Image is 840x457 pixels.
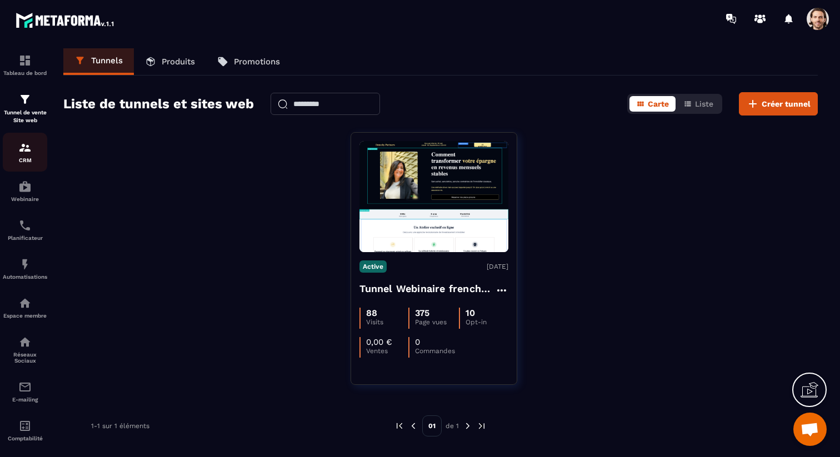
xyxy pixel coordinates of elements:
[762,98,811,109] span: Créer tunnel
[91,422,149,430] p: 1-1 sur 1 éléments
[91,56,123,66] p: Tunnels
[3,70,47,76] p: Tableau de bord
[415,308,429,318] p: 375
[18,180,32,193] img: automations
[3,411,47,450] a: accountantaccountantComptabilité
[408,421,418,431] img: prev
[3,109,47,124] p: Tunnel de vente Site web
[466,318,508,326] p: Opt-in
[18,93,32,106] img: formation
[3,435,47,441] p: Comptabilité
[3,172,47,210] a: automationsautomationsWebinaire
[695,99,713,108] span: Liste
[3,84,47,133] a: formationformationTunnel de vente Site web
[3,249,47,288] a: automationsautomationsAutomatisations
[366,308,377,318] p: 88
[63,93,254,115] h2: Liste de tunnels et sites web
[134,48,206,75] a: Produits
[3,133,47,172] a: formationformationCRM
[739,92,818,115] button: Créer tunnel
[18,419,32,433] img: accountant
[415,337,420,347] p: 0
[162,57,195,67] p: Produits
[18,54,32,67] img: formation
[366,347,408,355] p: Ventes
[18,141,32,154] img: formation
[3,210,47,249] a: schedulerschedulerPlanificateur
[18,335,32,349] img: social-network
[466,308,475,318] p: 10
[359,260,387,273] p: Active
[16,10,116,30] img: logo
[487,263,508,270] p: [DATE]
[3,46,47,84] a: formationformationTableau de bord
[18,297,32,310] img: automations
[366,318,408,326] p: Visits
[477,421,487,431] img: next
[359,281,495,297] h4: Tunnel Webinaire frenchy partners
[206,48,291,75] a: Promotions
[463,421,473,431] img: next
[18,258,32,271] img: automations
[3,274,47,280] p: Automatisations
[422,415,442,436] p: 01
[359,141,508,252] img: image
[234,57,280,67] p: Promotions
[3,327,47,372] a: social-networksocial-networkRéseaux Sociaux
[415,347,457,355] p: Commandes
[793,413,827,446] div: Ouvrir le chat
[394,421,404,431] img: prev
[3,157,47,163] p: CRM
[3,351,47,364] p: Réseaux Sociaux
[18,219,32,232] img: scheduler
[415,318,459,326] p: Page vues
[63,48,134,75] a: Tunnels
[648,99,669,108] span: Carte
[3,313,47,319] p: Espace membre
[18,380,32,394] img: email
[629,96,676,112] button: Carte
[3,288,47,327] a: automationsautomationsEspace membre
[3,235,47,241] p: Planificateur
[366,337,392,347] p: 0,00 €
[446,421,459,430] p: de 1
[3,396,47,403] p: E-mailing
[3,196,47,202] p: Webinaire
[3,372,47,411] a: emailemailE-mailing
[677,96,720,112] button: Liste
